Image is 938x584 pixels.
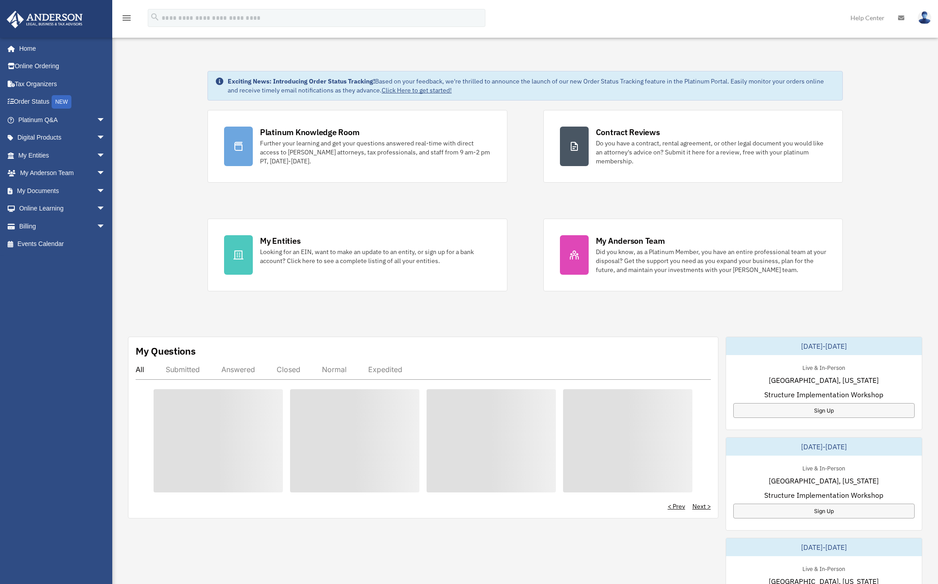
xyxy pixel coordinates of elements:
a: My Documentsarrow_drop_down [6,182,119,200]
i: search [150,12,160,22]
span: Structure Implementation Workshop [764,389,883,400]
div: [DATE]-[DATE] [726,337,922,355]
div: Contract Reviews [596,127,660,138]
div: My Entities [260,235,300,246]
span: arrow_drop_down [97,129,114,147]
div: [DATE]-[DATE] [726,438,922,456]
span: arrow_drop_down [97,217,114,236]
a: Sign Up [733,504,915,518]
a: Digital Productsarrow_drop_down [6,129,119,147]
span: [GEOGRAPHIC_DATA], [US_STATE] [769,375,879,386]
a: Contract Reviews Do you have a contract, rental agreement, or other legal document you would like... [543,110,843,183]
a: Sign Up [733,403,915,418]
span: arrow_drop_down [97,200,114,218]
a: Platinum Q&Aarrow_drop_down [6,111,119,129]
a: < Prev [668,502,685,511]
div: Submitted [166,365,200,374]
span: arrow_drop_down [97,146,114,165]
div: Further your learning and get your questions answered real-time with direct access to [PERSON_NAM... [260,139,491,166]
a: Platinum Knowledge Room Further your learning and get your questions answered real-time with dire... [207,110,507,183]
div: Closed [277,365,300,374]
img: Anderson Advisors Platinum Portal [4,11,85,28]
div: Did you know, as a Platinum Member, you have an entire professional team at your disposal? Get th... [596,247,827,274]
span: arrow_drop_down [97,164,114,183]
div: [DATE]-[DATE] [726,538,922,556]
a: Events Calendar [6,235,119,253]
div: Based on your feedback, we're thrilled to announce the launch of our new Order Status Tracking fe... [228,77,835,95]
a: Order StatusNEW [6,93,119,111]
div: Expedited [368,365,402,374]
div: Live & In-Person [795,563,852,573]
a: Next > [692,502,711,511]
span: Structure Implementation Workshop [764,490,883,501]
a: menu [121,16,132,23]
div: My Anderson Team [596,235,665,246]
div: NEW [52,95,71,109]
div: Live & In-Person [795,362,852,372]
div: Looking for an EIN, want to make an update to an entity, or sign up for a bank account? Click her... [260,247,491,265]
a: Online Learningarrow_drop_down [6,200,119,218]
div: Normal [322,365,347,374]
i: menu [121,13,132,23]
div: Platinum Knowledge Room [260,127,360,138]
a: Online Ordering [6,57,119,75]
strong: Exciting News: Introducing Order Status Tracking! [228,77,375,85]
a: Tax Organizers [6,75,119,93]
a: My Anderson Team Did you know, as a Platinum Member, you have an entire professional team at your... [543,219,843,291]
div: All [136,365,144,374]
a: My Entitiesarrow_drop_down [6,146,119,164]
img: User Pic [918,11,931,24]
a: My Entities Looking for an EIN, want to make an update to an entity, or sign up for a bank accoun... [207,219,507,291]
a: Click Here to get started! [382,86,452,94]
a: Billingarrow_drop_down [6,217,119,235]
div: Answered [221,365,255,374]
a: My Anderson Teamarrow_drop_down [6,164,119,182]
div: My Questions [136,344,196,358]
div: Live & In-Person [795,463,852,472]
span: arrow_drop_down [97,182,114,200]
span: arrow_drop_down [97,111,114,129]
span: [GEOGRAPHIC_DATA], [US_STATE] [769,475,879,486]
div: Do you have a contract, rental agreement, or other legal document you would like an attorney's ad... [596,139,827,166]
a: Home [6,40,114,57]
